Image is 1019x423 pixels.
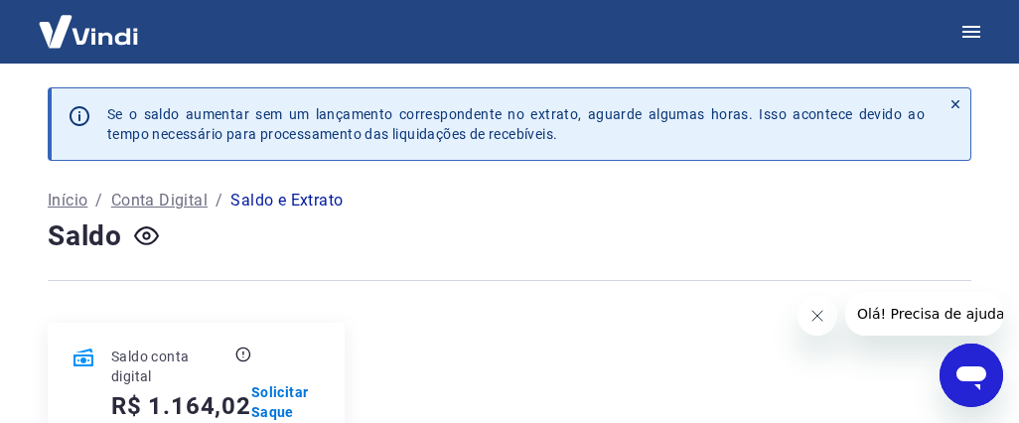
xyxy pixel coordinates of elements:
[798,296,837,336] iframe: Fechar mensagem
[111,189,208,212] a: Conta Digital
[251,382,322,422] a: Solicitar Saque
[940,344,1003,407] iframe: Botão para abrir a janela de mensagens
[111,390,251,422] h5: R$ 1.164,02
[95,189,102,212] p: /
[216,189,222,212] p: /
[24,1,153,62] img: Vindi
[107,104,925,144] p: Se o saldo aumentar sem um lançamento correspondente no extrato, aguarde algumas horas. Isso acon...
[48,189,87,212] a: Início
[48,216,122,256] h4: Saldo
[111,347,231,386] p: Saldo conta digital
[845,292,1003,336] iframe: Mensagem da empresa
[230,189,343,212] p: Saldo e Extrato
[12,14,167,30] span: Olá! Precisa de ajuda?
